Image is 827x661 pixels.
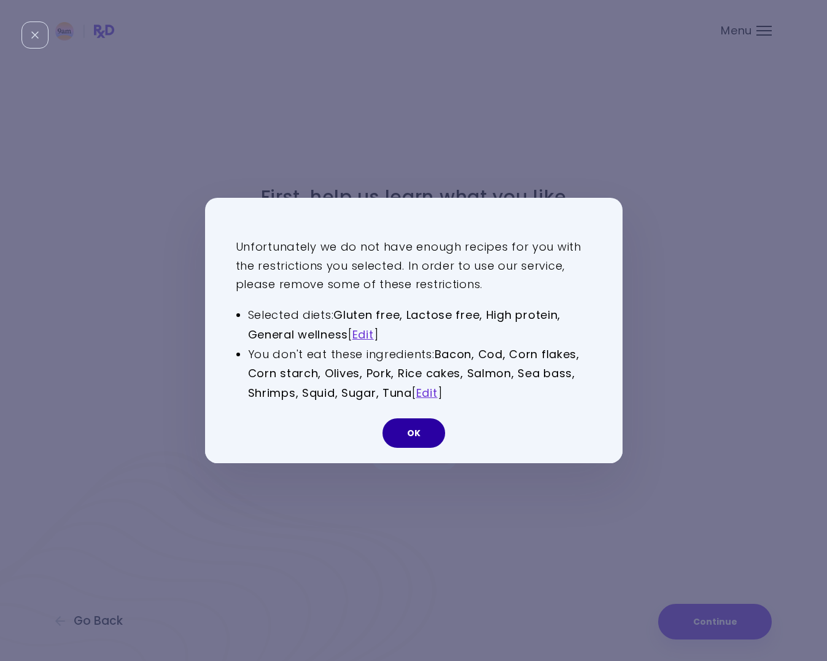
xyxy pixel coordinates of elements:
a: Edit [416,385,438,401]
div: Close [21,22,49,49]
li: Selected diets: [ ] [248,305,592,345]
button: OK [382,418,445,448]
a: Edit [352,327,374,342]
p: Unfortunately we do not have enough recipes for you with the restrictions you selected. In order ... [236,238,592,294]
strong: Gluten free, Lactose free, High protein, General wellness [248,307,561,342]
li: You don't eat these ingredients: [ ] [248,344,592,403]
strong: Bacon, Cod, Corn flakes, Corn starch, Olives, Pork, Rice cakes, Salmon, Sea bass, Shrimps, Squid,... [248,346,580,401]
